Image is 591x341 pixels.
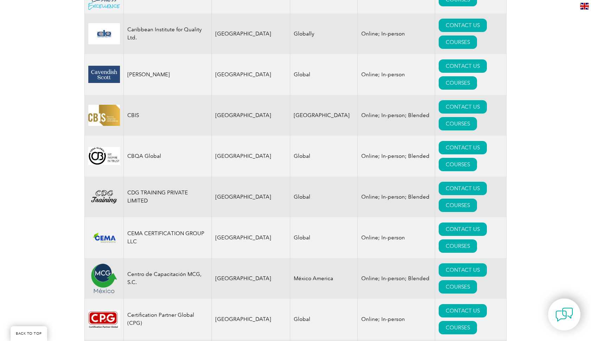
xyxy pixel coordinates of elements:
[439,36,477,49] a: COURSES
[88,66,120,83] img: 58800226-346f-eb11-a812-00224815377e-logo.png
[212,258,290,299] td: [GEOGRAPHIC_DATA]
[124,258,212,299] td: Centro de Capacitación MCG, S.C.
[212,13,290,54] td: [GEOGRAPHIC_DATA]
[357,299,435,340] td: Online; In-person
[212,299,290,340] td: [GEOGRAPHIC_DATA]
[88,23,120,44] img: d6ccebca-6c76-ed11-81ab-0022481565fd-logo.jpg
[439,321,477,334] a: COURSES
[290,95,357,136] td: [GEOGRAPHIC_DATA]
[11,326,47,341] a: BACK TO TOP
[439,158,477,171] a: COURSES
[580,3,589,9] img: en
[124,54,212,95] td: [PERSON_NAME]
[88,147,120,165] img: 6f6ba32e-03e9-eb11-bacb-00224814b282-logo.png
[212,217,290,258] td: [GEOGRAPHIC_DATA]
[357,136,435,176] td: Online; In-person; Blended
[439,19,487,32] a: CONTACT US
[290,54,357,95] td: Global
[439,59,487,73] a: CONTACT US
[439,239,477,253] a: COURSES
[357,176,435,217] td: Online; In-person; Blended
[290,217,357,258] td: Global
[124,176,212,217] td: CDG TRAINING PRIVATE LIMITED
[212,95,290,136] td: [GEOGRAPHIC_DATA]
[124,136,212,176] td: CBQA Global
[124,13,212,54] td: Caribbean Institute for Quality Ltd.
[555,306,573,323] img: contact-chat.png
[290,176,357,217] td: Global
[290,299,357,340] td: Global
[357,95,435,136] td: Online; In-person; Blended
[124,95,212,136] td: CBIS
[439,141,487,154] a: CONTACT US
[212,176,290,217] td: [GEOGRAPHIC_DATA]
[357,13,435,54] td: Online; In-person
[357,54,435,95] td: Online; In-person
[124,299,212,340] td: Certification Partner Global (CPG)
[88,105,120,126] img: 07dbdeaf-5408-eb11-a813-000d3ae11abd-logo.jpg
[439,117,477,130] a: COURSES
[88,188,120,206] img: 25ebede5-885b-ef11-bfe3-000d3ad139cf-logo.png
[439,304,487,317] a: CONTACT US
[439,263,487,277] a: CONTACT US
[290,136,357,176] td: Global
[439,100,487,114] a: CONTACT US
[357,217,435,258] td: Online; In-person
[290,13,357,54] td: Globally
[439,182,487,195] a: CONTACT US
[124,217,212,258] td: CEMA CERTIFICATION GROUP LLC
[357,258,435,299] td: Online; In-person; Blended
[439,223,487,236] a: CONTACT US
[439,76,477,90] a: COURSES
[290,258,357,299] td: México America
[212,136,290,176] td: [GEOGRAPHIC_DATA]
[88,263,120,294] img: 21edb52b-d01a-eb11-a813-000d3ae11abd-logo.png
[212,54,290,95] td: [GEOGRAPHIC_DATA]
[439,199,477,212] a: COURSES
[439,280,477,294] a: COURSES
[88,230,120,245] img: f4e4f87f-e3f1-ee11-904b-002248931104-logo.png
[88,310,120,329] img: feef57d9-ad92-e711-810d-c4346bc54034-logo.jpg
